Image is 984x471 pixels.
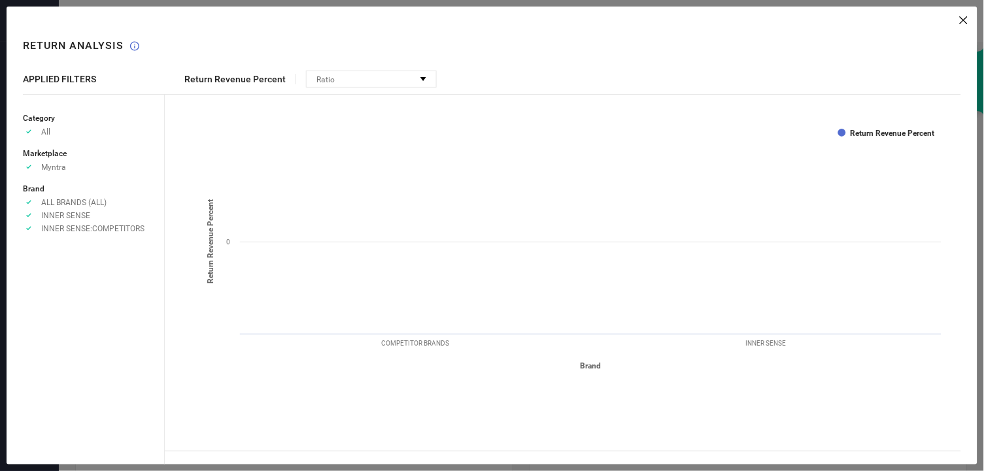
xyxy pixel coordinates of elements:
text: 0 [226,238,230,246]
span: Return Revenue Percent [184,74,286,84]
tspan: Brand [581,362,602,371]
span: ALL BRANDS (ALL) [41,198,107,207]
span: Myntra [41,163,66,172]
text: COMPETITOR BRANDS [381,340,449,347]
span: APPLIED FILTERS [23,74,96,84]
h1: Return Analysis [23,39,124,52]
span: INNER SENSE:COMPETITORS [41,224,144,233]
text: Return Revenue Percent [851,129,935,138]
span: Category [23,114,55,123]
tspan: Return Revenue Percent [206,199,215,284]
span: All [41,127,50,137]
span: INNER SENSE [41,211,90,220]
span: Ratio [316,75,335,84]
text: INNER SENSE [746,340,787,347]
span: Marketplace [23,149,67,158]
span: Brand [23,184,44,193]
